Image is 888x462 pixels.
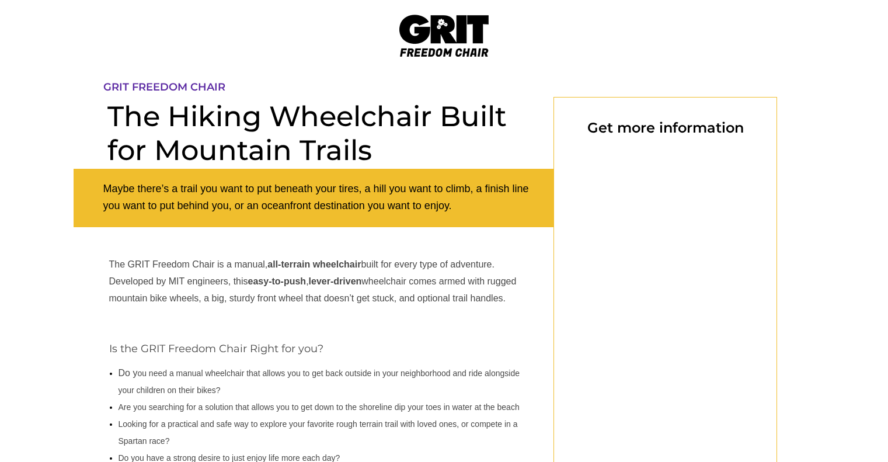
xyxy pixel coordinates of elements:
span: Is the GRIT Freedom Chair Right for you? [109,342,323,355]
span: Get more information [587,119,744,136]
span: Do y [119,368,138,378]
strong: easy-to-push [248,276,307,286]
span: GRIT FREEDOM CHAIR [103,81,225,93]
strong: all-terrain wheelchair [267,259,361,269]
span: Maybe there’s a trail you want to put beneath your tires, a hill you want to climb, a finish line... [103,183,529,211]
span: Looking for a practical and safe way to explore your favorite rough terrain trail with loved ones... [119,419,518,446]
strong: lever-driven [309,276,362,286]
span: Are you searching for a solution that allows you to get down to the shoreline dip your toes in wa... [119,402,520,412]
span: The Hiking Wheelchair Built for Mountain Trails [107,99,507,167]
span: ou need a manual wheelchair that allows you to get back outside in your neighborhood and ride alo... [119,369,520,395]
span: The GRIT Freedom Chair is a manual, built for every type of adventure. Developed by MIT engineers... [109,259,517,303]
